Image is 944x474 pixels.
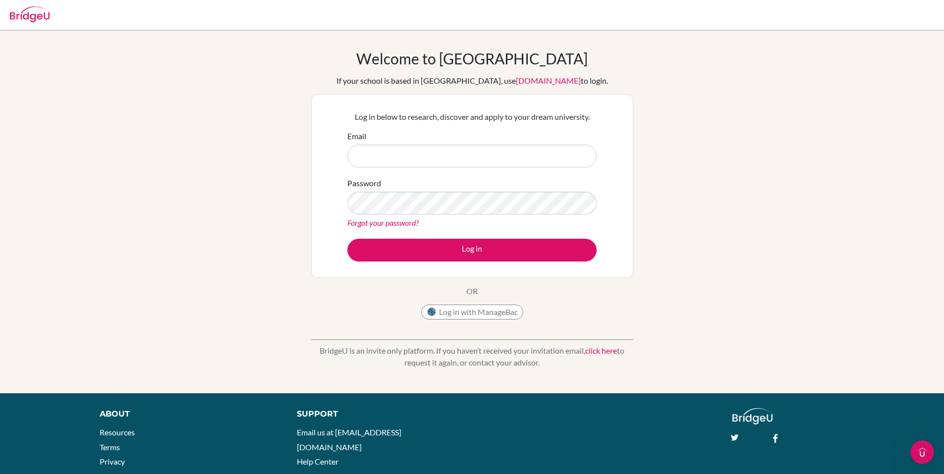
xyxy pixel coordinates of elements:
div: If your school is based in [GEOGRAPHIC_DATA], use to login. [336,75,608,87]
div: Support [297,408,460,420]
label: Password [347,177,381,189]
h1: Welcome to [GEOGRAPHIC_DATA] [356,50,588,67]
p: BridgeU is an invite only platform. If you haven’t received your invitation email, to request it ... [311,345,633,369]
p: OR [466,285,478,297]
a: click here [585,346,617,355]
label: Email [347,130,366,142]
a: Terms [100,442,120,452]
a: Resources [100,427,135,437]
a: Help Center [297,457,338,466]
iframe: Intercom live chat [910,440,934,464]
div: About [100,408,275,420]
button: Log in [347,239,597,262]
a: Privacy [100,457,125,466]
a: Email us at [EMAIL_ADDRESS][DOMAIN_NAME] [297,427,401,452]
img: Bridge-U [10,6,50,22]
a: [DOMAIN_NAME] [516,76,581,85]
button: Log in with ManageBac [421,305,523,319]
img: logo_white@2x-f4f0deed5e89b7ecb1c2cc34c3e3d731f90f0f143d5ea2071677605dd97b5244.png [732,408,773,424]
a: Forgot your password? [347,218,419,227]
p: Log in below to research, discover and apply to your dream university. [347,111,597,123]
